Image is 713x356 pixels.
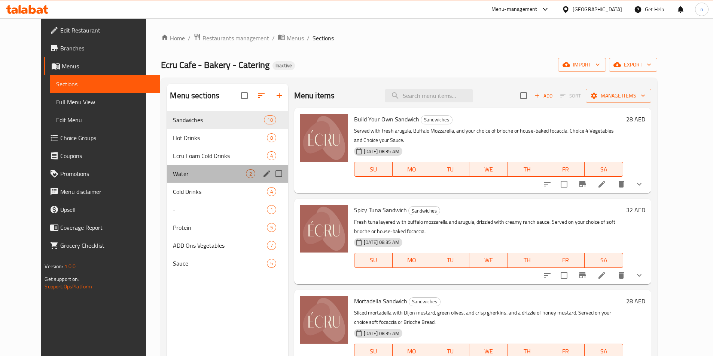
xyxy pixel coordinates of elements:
[294,90,335,101] h2: Menu items
[635,271,644,280] svg: Show Choices
[278,33,304,43] a: Menus
[615,60,651,69] span: export
[44,21,160,39] a: Edit Restaurant
[173,205,266,214] span: -
[173,223,266,232] span: Protein
[267,241,276,250] div: items
[313,34,334,43] span: Sections
[361,239,402,246] span: [DATE] 08:35 AM
[188,34,191,43] li: /
[300,296,348,344] img: Mortadella Sandwich
[44,57,160,75] a: Menus
[56,97,154,106] span: Full Menu View
[60,187,154,196] span: Menu disclaimer
[354,295,407,307] span: Mortadella Sandwich
[626,296,645,306] h6: 28 AED
[267,151,276,160] div: items
[167,108,288,275] nav: Menu sections
[60,26,154,35] span: Edit Restaurant
[549,255,582,266] span: FR
[612,175,630,193] button: delete
[267,134,276,142] span: 8
[469,253,508,268] button: WE
[357,164,390,175] span: SU
[246,170,255,177] span: 2
[44,236,160,254] a: Grocery Checklist
[516,88,531,103] span: Select section
[287,34,304,43] span: Menus
[44,219,160,236] a: Coverage Report
[267,187,276,196] div: items
[267,133,276,142] div: items
[393,253,431,268] button: MO
[44,147,160,165] a: Coupons
[267,260,276,267] span: 5
[508,162,546,177] button: TH
[609,58,657,72] button: export
[267,188,276,195] span: 4
[45,261,63,271] span: Version:
[546,162,585,177] button: FR
[45,274,79,284] span: Get support on:
[173,169,246,178] span: Water
[385,89,473,102] input: search
[434,164,467,175] span: TU
[60,169,154,178] span: Promotions
[270,87,288,105] button: Add section
[173,133,266,142] div: Hot Drinks
[161,33,657,43] nav: breadcrumb
[194,33,269,43] a: Restaurants management
[357,255,390,266] span: SU
[264,115,276,124] div: items
[597,180,606,189] a: Edit menu item
[56,80,154,89] span: Sections
[597,271,606,280] a: Edit menu item
[167,147,288,165] div: Ecru Foam Cold Drinks4
[64,261,76,271] span: 1.0.0
[173,115,264,124] span: Sandwiches
[586,89,651,103] button: Manage items
[60,151,154,160] span: Coupons
[264,117,275,124] span: 10
[60,205,154,214] span: Upsell
[573,266,591,284] button: Branch-specific-item
[472,255,505,266] span: WE
[635,180,644,189] svg: Show Choices
[173,259,266,268] span: Sauce
[161,34,185,43] a: Home
[56,115,154,124] span: Edit Menu
[267,206,276,213] span: 1
[511,255,543,266] span: TH
[396,255,428,266] span: MO
[62,62,154,71] span: Menus
[272,34,275,43] li: /
[272,61,295,70] div: Inactive
[167,236,288,254] div: ADD Ons Vegetables7
[533,92,554,100] span: Add
[267,259,276,268] div: items
[588,164,620,175] span: SA
[354,162,393,177] button: SU
[60,241,154,250] span: Grocery Checklist
[585,253,623,268] button: SA
[546,253,585,268] button: FR
[573,5,622,13] div: [GEOGRAPHIC_DATA]
[173,241,266,250] span: ADD Ons Vegetables
[491,5,537,14] div: Menu-management
[408,206,440,215] div: Sandwiches
[421,115,453,124] div: Sandwiches
[354,253,393,268] button: SU
[531,90,555,102] span: Add item
[472,164,505,175] span: WE
[167,201,288,219] div: -1
[167,254,288,272] div: Sauce5
[626,205,645,215] h6: 32 AED
[592,91,645,100] span: Manage items
[555,90,586,102] span: Select section first
[252,87,270,105] span: Sort sections
[431,253,470,268] button: TU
